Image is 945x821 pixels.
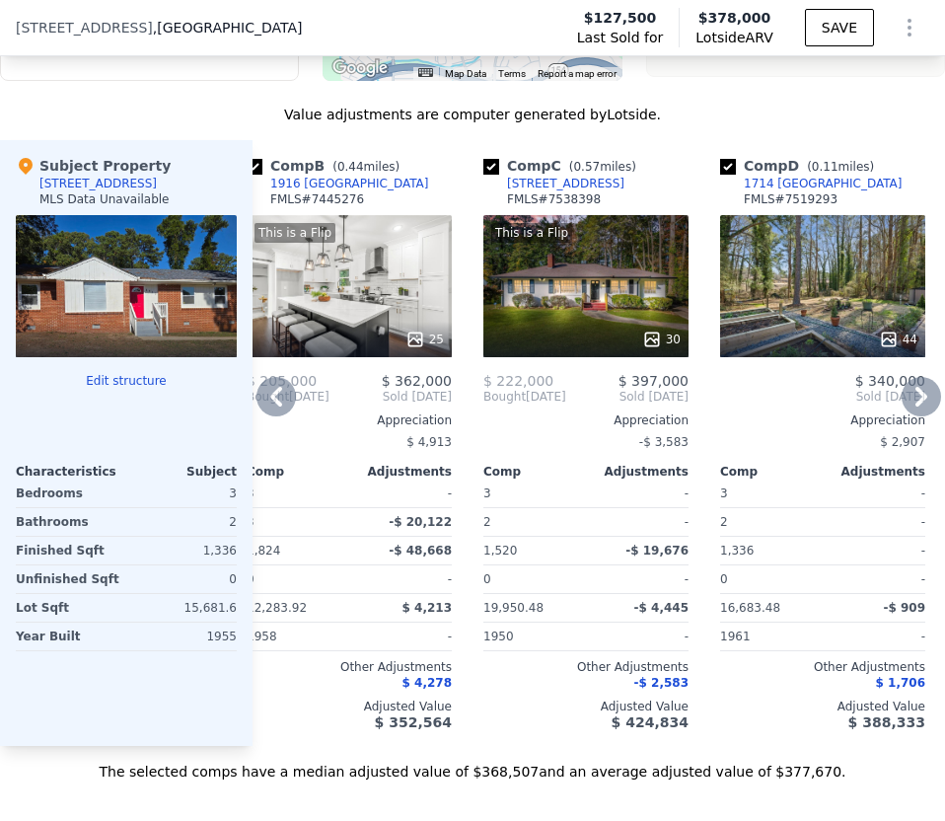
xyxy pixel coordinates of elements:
[590,480,689,507] div: -
[827,480,925,507] div: -
[720,544,754,558] span: 1,336
[812,160,838,174] span: 0.11
[247,544,280,558] span: 1,824
[247,623,345,650] div: 1958
[720,412,925,428] div: Appreciation
[881,45,915,58] text: Unsel…
[382,373,452,389] span: $ 362,000
[827,565,925,593] div: -
[698,10,771,26] span: $378,000
[744,191,837,207] div: FMLS # 7519293
[130,623,237,650] div: 1955
[353,623,452,650] div: -
[130,537,237,564] div: 1,336
[876,676,925,690] span: $ 1,706
[406,435,452,449] span: $ 4,913
[483,486,491,500] span: 3
[270,176,429,191] div: 1916 [GEOGRAPHIC_DATA]
[39,176,157,191] div: [STREET_ADDRESS]
[823,464,925,480] div: Adjustments
[247,373,317,389] span: $ 205,000
[16,537,122,564] div: Finished Sqft
[16,18,153,37] span: [STREET_ADDRESS]
[483,601,544,615] span: 19,950.48
[642,330,681,349] div: 30
[247,464,349,480] div: Comp
[483,373,553,389] span: $ 222,000
[375,714,452,730] span: $ 352,564
[389,544,452,558] span: -$ 48,668
[561,160,644,174] span: ( miles)
[883,601,925,615] span: -$ 909
[349,464,452,480] div: Adjustments
[634,601,689,615] span: -$ 4,445
[566,389,689,405] span: Sold [DATE]
[247,176,429,191] a: 1916 [GEOGRAPHIC_DATA]
[130,565,237,593] div: 0
[483,156,644,176] div: Comp C
[720,464,823,480] div: Comp
[247,412,452,428] div: Appreciation
[130,508,237,536] div: 2
[590,623,689,650] div: -
[805,9,874,46] button: SAVE
[800,45,838,58] text: Select…
[584,8,657,28] span: $127,500
[16,565,122,593] div: Unfinished Sqft
[538,68,617,79] a: Report a map error
[799,160,882,174] span: ( miles)
[353,480,452,507] div: -
[483,572,491,586] span: 0
[695,28,772,47] span: Lotside ARV
[16,623,122,650] div: Year Built
[402,601,452,615] span: $ 4,213
[483,176,624,191] a: [STREET_ADDRESS]
[720,623,819,650] div: 1961
[573,160,600,174] span: 0.57
[130,480,237,507] div: 3
[827,537,925,564] div: -
[618,373,689,389] span: $ 397,000
[405,330,444,349] div: 25
[827,623,925,650] div: -
[39,191,170,207] div: MLS Data Unavailable
[720,572,728,586] span: 0
[353,565,452,593] div: -
[16,373,237,389] button: Edit structure
[153,18,303,37] span: , [GEOGRAPHIC_DATA]
[827,508,925,536] div: -
[720,508,819,536] div: 2
[483,508,582,536] div: 2
[890,8,929,47] button: Show Options
[16,594,122,622] div: Lot Sqft
[327,55,393,81] a: Open this area in Google Maps (opens a new window)
[483,699,689,714] div: Adjusted Value
[634,676,689,690] span: -$ 2,583
[720,389,925,405] span: Sold [DATE]
[483,389,566,405] div: [DATE]
[720,486,728,500] span: 3
[483,623,582,650] div: 1950
[483,389,526,405] span: Bought
[16,508,122,536] div: Bathrooms
[639,435,689,449] span: -$ 3,583
[483,659,689,675] div: Other Adjustments
[130,594,237,622] div: 15,681.6
[880,435,925,449] span: $ 2,907
[445,67,486,81] button: Map Data
[612,714,689,730] span: $ 424,834
[247,659,452,675] div: Other Adjustments
[247,156,407,176] div: Comp B
[507,176,624,191] div: [STREET_ADDRESS]
[590,508,689,536] div: -
[402,676,452,690] span: $ 4,278
[744,176,903,191] div: 1714 [GEOGRAPHIC_DATA]
[491,223,572,243] div: This is a Flip
[879,330,917,349] div: 44
[507,191,601,207] div: FMLS # 7538398
[855,373,925,389] span: $ 340,000
[848,714,925,730] span: $ 388,333
[126,464,237,480] div: Subject
[325,160,407,174] span: ( miles)
[16,156,171,176] div: Subject Property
